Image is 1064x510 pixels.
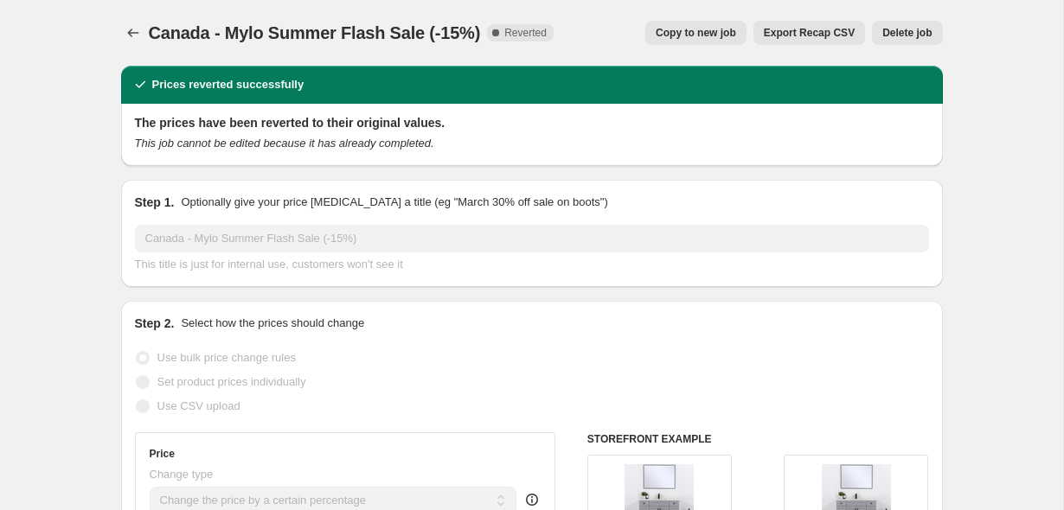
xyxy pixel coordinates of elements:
span: Use bulk price change rules [157,351,296,364]
input: 30% off holiday sale [135,225,929,252]
button: Copy to new job [645,21,747,45]
span: Reverted [504,26,547,40]
h3: Price [150,447,175,461]
h2: Step 1. [135,194,175,211]
p: Select how the prices should change [181,315,364,332]
span: Change type [150,468,214,481]
span: Canada - Mylo Summer Flash Sale (-15%) [149,23,481,42]
span: Export Recap CSV [764,26,855,40]
span: Set product prices individually [157,375,306,388]
span: Use CSV upload [157,399,240,412]
h6: STOREFRONT EXAMPLE [587,432,929,446]
div: help [523,491,541,508]
span: Delete job [882,26,932,40]
i: This job cannot be edited because it has already completed. [135,137,434,150]
button: Price change jobs [121,21,145,45]
p: Optionally give your price [MEDICAL_DATA] a title (eg "March 30% off sale on boots") [181,194,607,211]
h2: The prices have been reverted to their original values. [135,114,929,131]
h2: Step 2. [135,315,175,332]
span: This title is just for internal use, customers won't see it [135,258,403,271]
button: Delete job [872,21,942,45]
button: Export Recap CSV [753,21,865,45]
h2: Prices reverted successfully [152,76,304,93]
span: Copy to new job [656,26,736,40]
